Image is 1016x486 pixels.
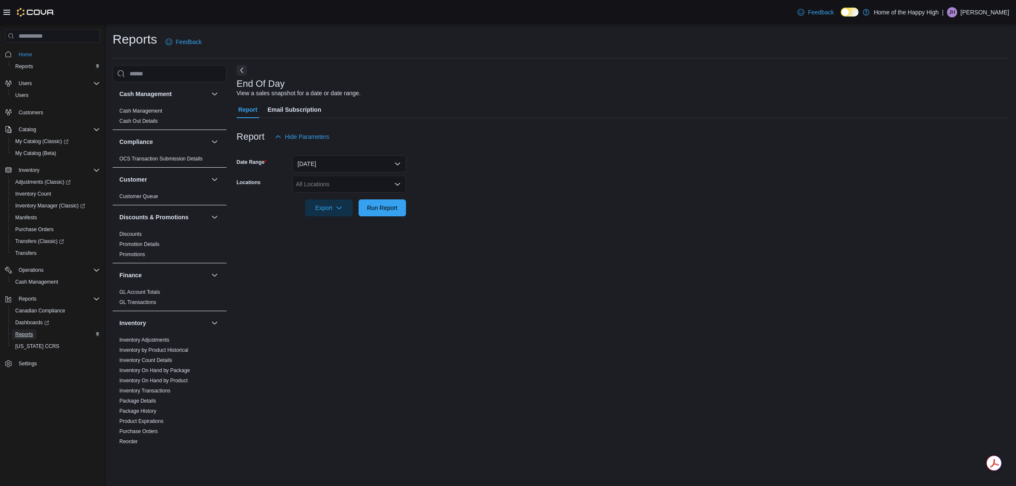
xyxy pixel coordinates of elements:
[293,155,406,172] button: [DATE]
[8,317,103,329] a: Dashboards
[113,106,226,130] div: Cash Management
[12,201,88,211] a: Inventory Manager (Classic)
[119,138,153,146] h3: Compliance
[12,148,60,158] a: My Catalog (Beta)
[119,175,147,184] h3: Customer
[119,138,208,146] button: Compliance
[15,165,43,175] button: Inventory
[119,156,203,162] a: OCS Transaction Submission Details
[949,7,955,17] span: JH
[119,357,172,363] a: Inventory Count Details
[12,189,100,199] span: Inventory Count
[841,8,859,17] input: Dark Mode
[210,270,220,280] button: Finance
[119,118,158,124] span: Cash Out Details
[19,51,32,58] span: Home
[15,191,51,197] span: Inventory Count
[15,294,100,304] span: Reports
[794,4,837,21] a: Feedback
[12,277,100,287] span: Cash Management
[119,347,188,353] a: Inventory by Product Historical
[8,329,103,340] button: Reports
[947,7,957,17] div: Jocelyne Hall
[119,319,146,327] h3: Inventory
[15,250,36,257] span: Transfers
[119,418,163,425] span: Product Expirations
[394,181,401,188] button: Open list of options
[119,398,156,404] span: Package Details
[15,331,33,338] span: Reports
[15,214,37,221] span: Manifests
[12,61,100,72] span: Reports
[119,271,208,279] button: Finance
[119,241,160,248] span: Promotion Details
[176,38,202,46] span: Feedback
[12,148,100,158] span: My Catalog (Beta)
[15,307,65,314] span: Canadian Compliance
[119,108,162,114] span: Cash Management
[8,61,103,72] button: Reports
[305,199,353,216] button: Export
[367,204,398,212] span: Run Report
[12,90,32,100] a: Users
[210,212,220,222] button: Discounts & Promotions
[237,89,361,98] div: View a sales snapshot for a date or date range.
[15,202,85,209] span: Inventory Manager (Classic)
[113,31,157,48] h1: Reports
[15,265,47,275] button: Operations
[119,193,158,199] a: Customer Queue
[119,231,142,237] a: Discounts
[119,108,162,114] a: Cash Management
[12,224,100,235] span: Purchase Orders
[8,188,103,200] button: Inventory Count
[8,224,103,235] button: Purchase Orders
[119,367,190,373] a: Inventory On Hand by Package
[113,154,226,167] div: Compliance
[2,77,103,89] button: Users
[210,137,220,147] button: Compliance
[119,175,208,184] button: Customer
[19,267,44,273] span: Operations
[210,174,220,185] button: Customer
[237,159,267,166] label: Date Range
[2,164,103,176] button: Inventory
[15,343,59,350] span: [US_STATE] CCRS
[8,235,103,247] a: Transfers (Classic)
[2,357,103,370] button: Settings
[237,65,247,75] button: Next
[19,360,37,367] span: Settings
[162,33,205,50] a: Feedback
[17,8,55,17] img: Cova
[113,335,226,460] div: Inventory
[15,107,100,118] span: Customers
[2,264,103,276] button: Operations
[15,50,36,60] a: Home
[8,135,103,147] a: My Catalog (Classic)
[119,319,208,327] button: Inventory
[12,341,100,351] span: Washington CCRS
[12,224,57,235] a: Purchase Orders
[119,241,160,247] a: Promotion Details
[12,236,100,246] span: Transfers (Classic)
[12,213,100,223] span: Manifests
[15,124,39,135] button: Catalog
[19,109,43,116] span: Customers
[119,251,145,257] a: Promotions
[12,201,100,211] span: Inventory Manager (Classic)
[119,408,156,414] a: Package History
[15,63,33,70] span: Reports
[12,90,100,100] span: Users
[2,124,103,135] button: Catalog
[15,359,40,369] a: Settings
[119,428,158,435] span: Purchase Orders
[119,251,145,258] span: Promotions
[15,124,100,135] span: Catalog
[15,78,100,88] span: Users
[19,80,32,87] span: Users
[119,439,138,445] a: Reorder
[113,229,226,263] div: Discounts & Promotions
